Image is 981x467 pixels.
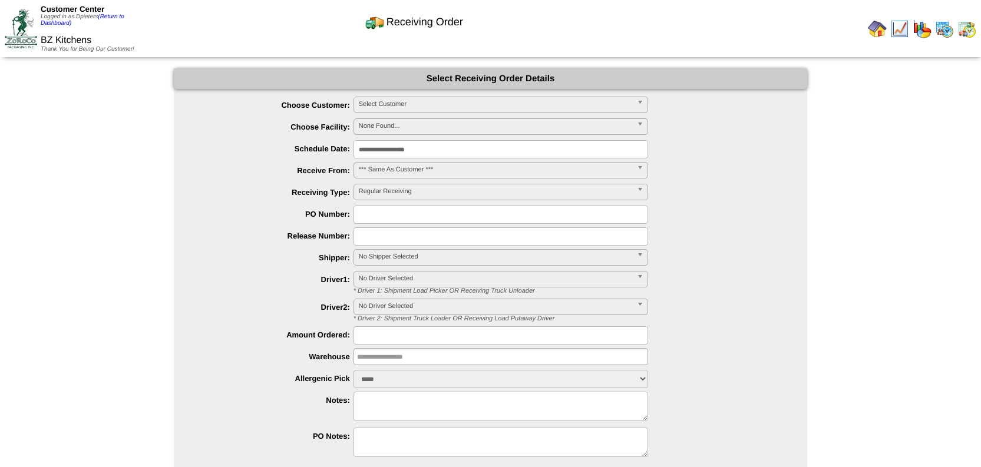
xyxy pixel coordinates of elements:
label: Amount Ordered: [197,330,354,339]
span: BZ Kitchens [41,35,91,45]
a: (Return to Dashboard) [41,14,124,27]
label: Allergenic Pick [197,374,354,383]
label: Choose Customer: [197,101,354,110]
span: Logged in as Dpieters [41,14,124,27]
span: None Found... [359,119,632,133]
span: No Driver Selected [359,299,632,313]
label: Driver1: [197,275,354,284]
img: line_graph.gif [890,19,909,38]
label: Notes: [197,396,354,405]
label: Receiving Type: [197,188,354,197]
img: calendarprod.gif [935,19,954,38]
label: Warehouse [197,352,354,361]
label: Shipper: [197,253,354,262]
label: Release Number: [197,231,354,240]
span: Select Customer [359,97,632,111]
span: No Driver Selected [359,271,632,286]
label: PO Number: [197,210,354,218]
img: ZoRoCo_Logo(Green%26Foil)%20jpg.webp [5,9,37,48]
img: home.gif [868,19,887,38]
label: Choose Facility: [197,122,354,131]
span: No Shipper Selected [359,250,632,264]
label: PO Notes: [197,432,354,440]
div: * Driver 1: Shipment Load Picker OR Receiving Truck Unloader [345,287,807,294]
label: Schedule Date: [197,144,354,153]
label: Receive From: [197,166,354,175]
img: calendarinout.gif [957,19,976,38]
div: Select Receiving Order Details [174,68,807,89]
div: * Driver 2: Shipment Truck Loader OR Receiving Load Putaway Driver [345,315,807,322]
img: graph.gif [913,19,932,38]
span: Customer Center [41,5,104,14]
img: truck2.gif [365,12,384,31]
span: Regular Receiving [359,184,632,198]
span: Receiving Order [387,16,463,28]
label: Driver2: [197,303,354,312]
span: Thank You for Being Our Customer! [41,46,134,52]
